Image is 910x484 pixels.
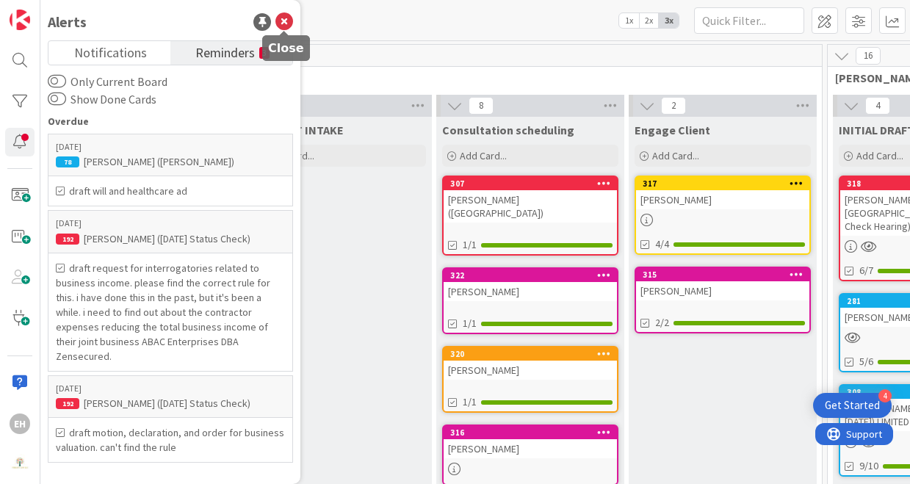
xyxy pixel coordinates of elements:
[856,149,903,162] span: Add Card...
[56,156,79,167] div: 78
[48,11,87,33] div: Alerts
[56,184,285,198] h6: draft will and healthcare ad
[450,427,617,438] div: 316
[450,270,617,281] div: 322
[655,236,669,252] span: 4/4
[444,426,617,439] div: 316
[444,282,617,301] div: [PERSON_NAME]
[444,361,617,380] div: [PERSON_NAME]
[813,393,892,418] div: Open Get Started checklist, remaining modules: 4
[825,398,880,413] div: Get Started
[444,190,617,223] div: [PERSON_NAME] ([GEOGRAPHIC_DATA])
[859,354,873,369] span: 5/6
[48,115,293,128] h4: Overdue
[195,41,255,62] span: Reminders
[48,92,66,106] button: Show Done Cards
[636,268,809,281] div: 315
[56,383,285,394] p: [DATE]
[10,454,30,474] img: avatar
[56,218,285,228] p: [DATE]
[659,13,679,28] span: 3x
[48,134,293,206] a: [DATE]78[PERSON_NAME] ([PERSON_NAME])draft will and healthcare ad
[48,73,167,90] label: Only Current Board
[636,281,809,300] div: [PERSON_NAME]
[31,2,67,20] span: Support
[444,177,617,223] div: 307[PERSON_NAME] ([GEOGRAPHIC_DATA])
[463,316,477,331] span: 1/1
[636,177,809,209] div: 317[PERSON_NAME]
[56,397,285,410] div: [PERSON_NAME] ([DATE] Status Check)
[48,74,66,89] button: Only Current Board
[10,10,30,30] img: Visit kanbanzone.com
[655,315,669,331] span: 2/2
[469,97,494,115] span: 8
[450,178,617,189] div: 307
[48,90,156,108] label: Show Done Cards
[444,426,617,458] div: 316[PERSON_NAME]
[643,178,809,189] div: 317
[56,155,285,168] div: [PERSON_NAME] ([PERSON_NAME])
[643,270,809,280] div: 315
[619,13,639,28] span: 1x
[444,347,617,380] div: 320[PERSON_NAME]
[259,47,270,59] small: 3
[694,7,804,34] input: Quick Filter...
[56,261,285,364] h6: draft request for interrogatories related to business income. please find the correct rule for th...
[450,349,617,359] div: 320
[859,263,873,278] span: 6/7
[661,97,686,115] span: 2
[56,398,79,409] div: 192
[636,177,809,190] div: 317
[56,142,285,152] p: [DATE]
[636,268,809,300] div: 315[PERSON_NAME]
[460,149,507,162] span: Add Card...
[246,71,804,85] span: INTAKE
[48,375,293,463] a: [DATE]192[PERSON_NAME] ([DATE] Status Check)draft motion, declaration, and order for business val...
[56,234,79,245] div: 192
[442,123,574,137] span: Consultation scheduling
[444,269,617,282] div: 322
[444,347,617,361] div: 320
[635,123,710,137] span: Engage Client
[48,210,293,371] a: [DATE]192[PERSON_NAME] ([DATE] Status Check)draft request for interrogatories related to business...
[56,232,285,245] div: [PERSON_NAME] ([DATE] Status Check)
[878,389,892,402] div: 4
[74,41,147,62] span: Notifications
[865,97,890,115] span: 4
[463,394,477,410] span: 1/1
[652,149,699,162] span: Add Card...
[856,47,881,65] span: 16
[444,177,617,190] div: 307
[636,190,809,209] div: [PERSON_NAME]
[10,413,30,434] div: EH
[639,13,659,28] span: 2x
[268,41,304,55] h5: Close
[444,269,617,301] div: 322[PERSON_NAME]
[859,458,878,474] span: 9/10
[444,439,617,458] div: [PERSON_NAME]
[463,237,477,253] span: 1/1
[56,425,285,455] h6: draft motion, declaration, and order for business valuation. can't find the rule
